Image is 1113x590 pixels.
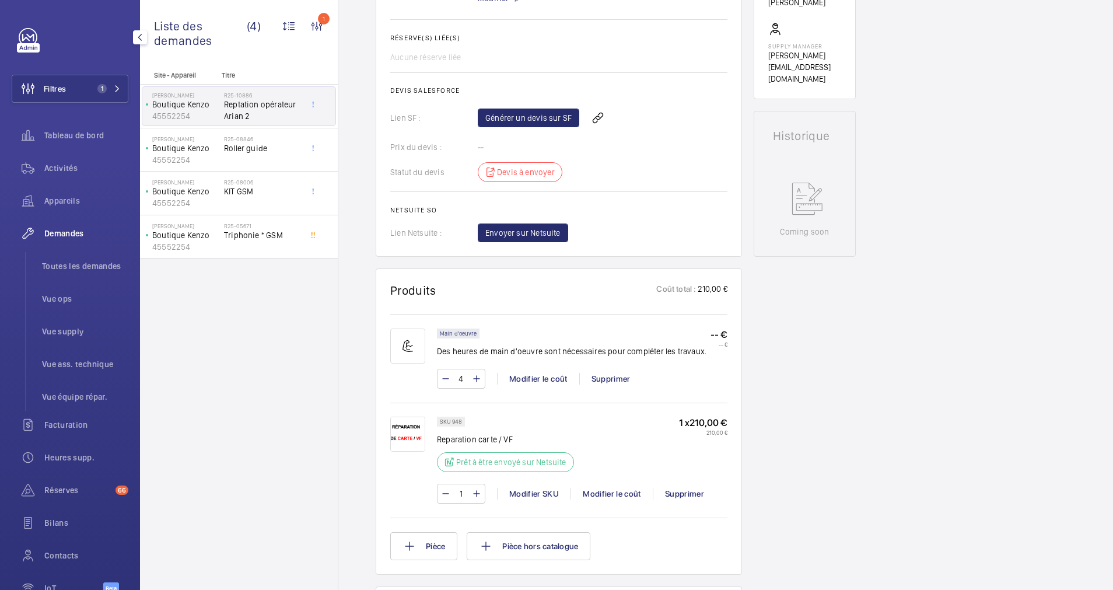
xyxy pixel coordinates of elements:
[222,71,299,79] p: Titre
[140,71,217,79] p: Site - Appareil
[390,283,436,298] h1: Produits
[152,229,219,241] p: Boutique Kenzo
[224,222,301,229] h2: R25-05671
[773,130,836,142] h1: Historique
[152,142,219,154] p: Boutique Kenzo
[224,92,301,99] h2: R25-10886
[44,550,128,561] span: Contacts
[437,345,706,357] p: Des heures de main d'oeuvre sont nécessaires pour compléter les travaux.
[768,50,841,85] p: [PERSON_NAME][EMAIL_ADDRESS][DOMAIN_NAME]
[97,84,107,93] span: 1
[710,329,727,341] p: -- €
[579,373,642,385] div: Supprimer
[152,179,219,186] p: [PERSON_NAME]
[485,227,561,239] span: Envoyer sur Netsuite
[44,130,128,141] span: Tableau de bord
[42,326,128,337] span: Vue supply
[390,34,727,42] h2: Réserve(s) liée(s)
[456,456,566,468] p: Prêt à être envoyé sur Netsuite
[44,452,128,463] span: Heures supp.
[152,135,219,142] p: [PERSON_NAME]
[224,186,301,197] span: KIT GSM
[42,260,128,272] span: Toutes les demandes
[679,429,727,436] p: 210,00 €
[224,179,301,186] h2: R25-08006
[224,229,301,241] span: Triphonie * GSM
[116,486,128,495] span: 66
[478,224,568,242] button: Envoyer sur Netsuite
[696,283,727,298] p: 210,00 €
[44,83,66,95] span: Filtres
[42,293,128,305] span: Vue ops
[656,283,696,298] p: Coût total :
[42,391,128,403] span: Vue équipe répar.
[390,532,457,560] button: Pièce
[152,197,219,209] p: 45552254
[768,43,841,50] p: Supply manager
[12,75,128,103] button: Filtres1
[224,142,301,154] span: Roller guide
[44,484,111,496] span: Réserves
[152,186,219,197] p: Boutique Kenzo
[497,488,570,500] div: Modifier SKU
[440,331,477,336] p: Main d'oeuvre
[437,434,581,445] p: Reparation carte / VF
[653,488,716,500] div: Supprimer
[44,162,128,174] span: Activités
[44,195,128,207] span: Appareils
[152,154,219,166] p: 45552254
[152,110,219,122] p: 45552254
[679,417,727,429] p: 1 x 210,00 €
[224,135,301,142] h2: R25-08846
[224,99,301,122] span: Reptation opérateur Arian 2
[467,532,590,560] button: Pièce hors catalogue
[390,206,727,214] h2: Netsuite SO
[152,241,219,253] p: 45552254
[44,419,128,431] span: Facturation
[152,222,219,229] p: [PERSON_NAME]
[390,417,425,452] img: vgpSoRdqIo--N9XRrshPIPDsOcnmp9rbvUnj15MX2CXa-Id3.png
[440,420,462,424] p: SKU 948
[44,228,128,239] span: Demandes
[42,358,128,370] span: Vue ass. technique
[390,86,727,95] h2: Devis Salesforce
[710,341,727,348] p: -- €
[44,517,128,529] span: Bilans
[390,329,425,364] img: muscle-sm.svg
[478,109,579,127] a: Générer un devis sur SF
[152,99,219,110] p: Boutique Kenzo
[154,19,247,48] span: Liste des demandes
[152,92,219,99] p: [PERSON_NAME]
[497,373,579,385] div: Modifier le coût
[780,226,829,238] p: Coming soon
[570,488,653,500] div: Modifier le coût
